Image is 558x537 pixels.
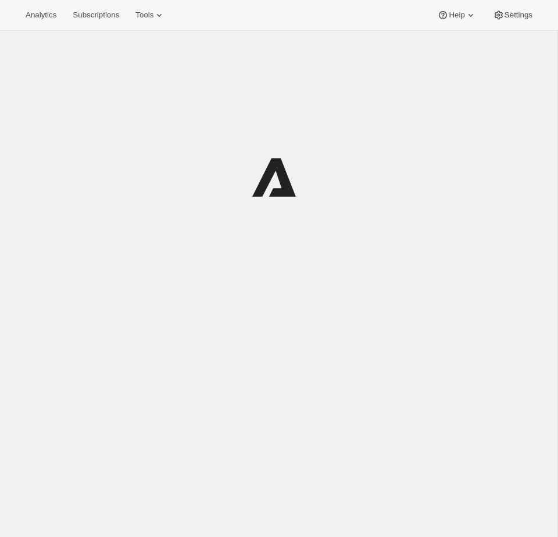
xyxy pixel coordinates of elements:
button: Analytics [19,7,63,23]
button: Tools [128,7,172,23]
button: Subscriptions [66,7,126,23]
span: Settings [505,10,532,20]
span: Analytics [26,10,56,20]
span: Help [449,10,464,20]
span: Tools [135,10,153,20]
button: Settings [486,7,539,23]
button: Help [430,7,483,23]
span: Subscriptions [73,10,119,20]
